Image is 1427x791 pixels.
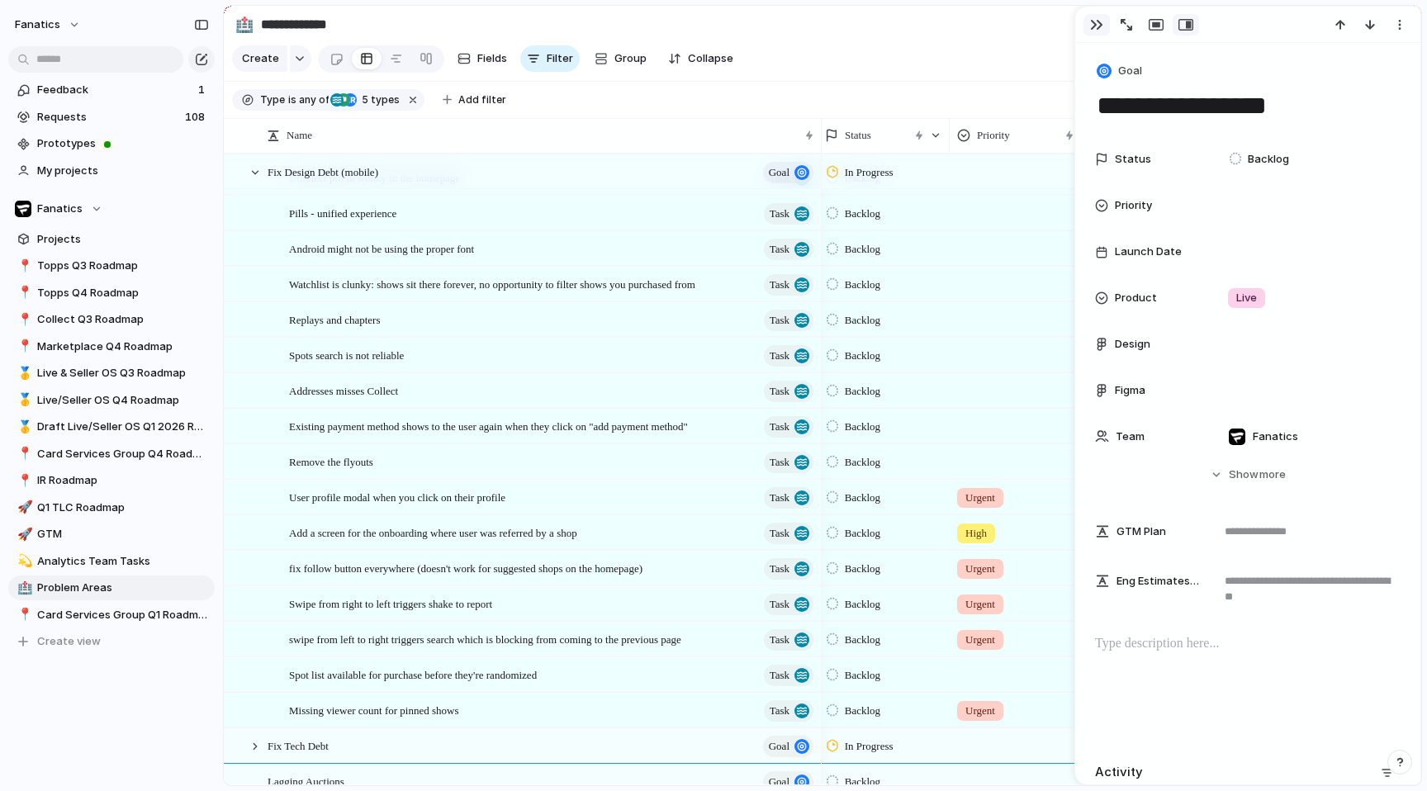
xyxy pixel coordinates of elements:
[198,82,208,98] span: 1
[289,203,396,222] span: Pills - unified experience
[1116,523,1166,540] span: GTM Plan
[289,416,688,435] span: Existing payment method shows to the user again when they click on "add payment method"
[965,596,995,613] span: Urgent
[1115,336,1150,353] span: Design
[1095,763,1143,782] h2: Activity
[965,703,995,719] span: Urgent
[965,490,995,506] span: Urgent
[8,253,215,278] a: 📍Topps Q3 Roadmap
[845,164,894,181] span: In Progress
[764,487,813,509] button: Task
[37,109,180,126] span: Requests
[763,162,813,183] button: goal
[37,553,209,570] span: Analytics Team Tasks
[1118,63,1142,79] span: Goal
[17,498,29,517] div: 🚀
[285,91,332,109] button: isany of
[977,127,1010,144] span: Priority
[15,553,31,570] button: 💫
[15,446,31,462] button: 📍
[845,127,871,144] span: Status
[1115,290,1157,306] span: Product
[37,526,209,542] span: GTM
[770,628,789,651] span: Task
[764,345,813,367] button: Task
[235,13,254,36] div: 🏥
[1093,59,1147,83] button: Goal
[764,168,813,189] button: Task
[232,45,287,72] button: Create
[37,231,209,248] span: Projects
[15,500,31,516] button: 🚀
[37,607,209,623] span: Card Services Group Q1 Roadmap
[17,257,29,276] div: 📍
[770,522,789,545] span: Task
[8,575,215,600] a: 🏥Problem Areas
[764,416,813,438] button: Task
[17,283,29,302] div: 📍
[15,607,31,623] button: 📍
[845,241,880,258] span: Backlog
[8,197,215,221] button: Fanatics
[357,93,371,106] span: 5
[770,415,789,438] span: Task
[845,454,880,471] span: Backlog
[770,309,789,332] span: Task
[770,699,789,722] span: Task
[8,388,215,413] a: 🥇Live/Seller OS Q4 Roadmap
[614,50,647,67] span: Group
[15,392,31,409] button: 🥇
[1115,382,1145,399] span: Figma
[289,700,458,719] span: Missing viewer count for pinned shows
[1229,467,1259,483] span: Show
[330,91,403,109] button: 5 types
[661,45,740,72] button: Collapse
[1259,467,1286,483] span: more
[8,334,215,359] a: 📍Marketplace Q4 Roadmap
[268,162,378,181] span: Fix Design Debt (mobile)
[8,468,215,493] a: 📍IR Roadmap
[770,664,789,687] span: Task
[37,311,209,328] span: Collect Q3 Roadmap
[845,667,880,684] span: Backlog
[289,239,474,258] span: Android might not be using the proper font
[17,525,29,544] div: 🚀
[770,557,789,580] span: Task
[547,50,573,67] span: Filter
[8,414,215,439] div: 🥇Draft Live/Seller OS Q1 2026 Roadmap
[296,92,329,107] span: any of
[764,558,813,580] button: Task
[8,629,215,654] button: Create view
[289,629,681,648] span: swipe from left to right triggers search which is blocking from coming to the previous page
[289,594,492,613] span: Swipe from right to left triggers shake to report
[451,45,514,72] button: Fields
[260,92,285,107] span: Type
[764,594,813,615] button: Task
[37,500,209,516] span: Q1 TLC Roadmap
[770,593,789,616] span: Task
[477,50,507,67] span: Fields
[357,92,400,107] span: types
[764,629,813,651] button: Task
[37,339,209,355] span: Marketplace Q4 Roadmap
[185,109,208,126] span: 108
[586,45,655,72] button: Group
[8,495,215,520] a: 🚀Q1 TLC Roadmap
[17,579,29,598] div: 🏥
[1115,197,1152,214] span: Priority
[764,700,813,722] button: Task
[15,311,31,328] button: 📍
[764,452,813,473] button: Task
[289,487,505,506] span: User profile modal when you click on their profile
[845,525,880,542] span: Backlog
[8,603,215,628] a: 📍Card Services Group Q1 Roadmap
[845,312,880,329] span: Backlog
[288,92,296,107] span: is
[1253,429,1298,445] span: Fanatics
[37,201,83,217] span: Fanatics
[15,365,31,381] button: 🥇
[268,736,329,755] span: Fix Tech Debt
[845,490,880,506] span: Backlog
